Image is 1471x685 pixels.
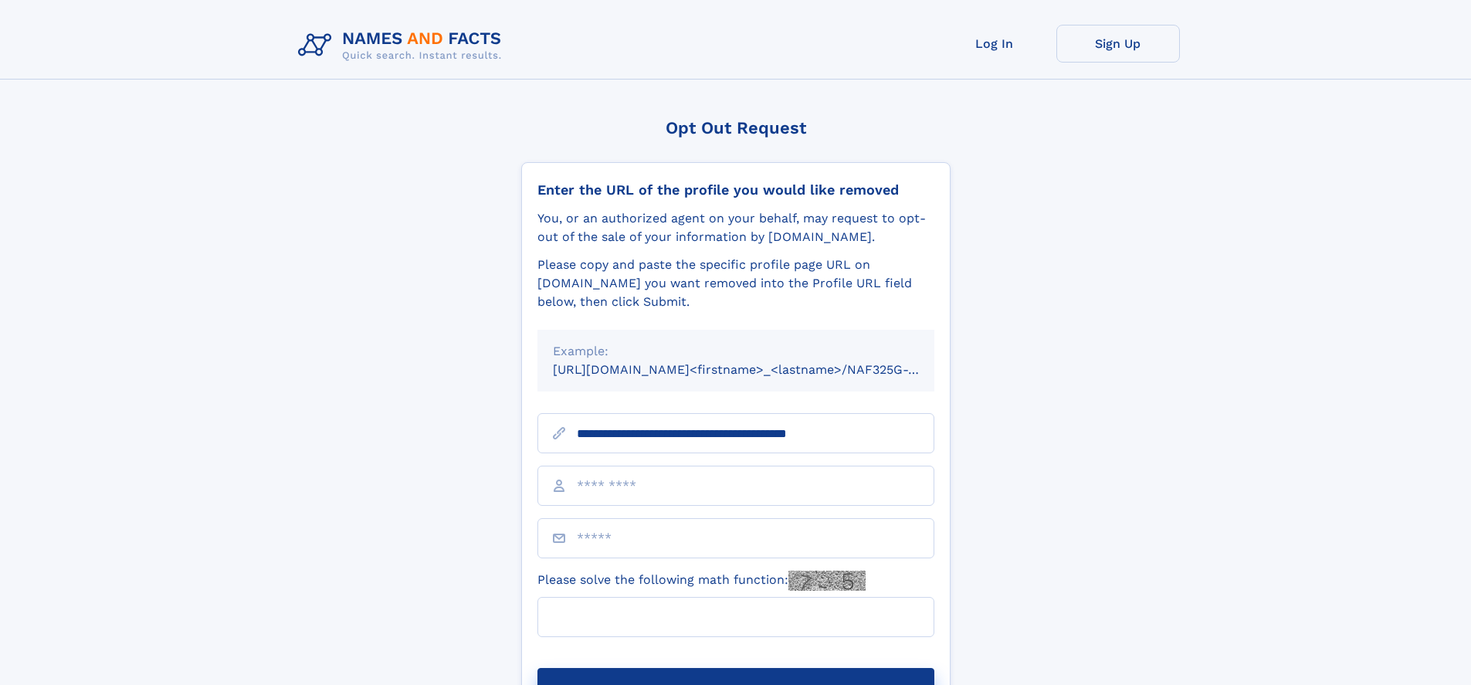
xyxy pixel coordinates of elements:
div: Opt Out Request [521,118,951,137]
div: Please copy and paste the specific profile page URL on [DOMAIN_NAME] you want removed into the Pr... [537,256,934,311]
a: Log In [933,25,1056,63]
label: Please solve the following math function: [537,571,866,591]
div: You, or an authorized agent on your behalf, may request to opt-out of the sale of your informatio... [537,209,934,246]
img: Logo Names and Facts [292,25,514,66]
div: Enter the URL of the profile you would like removed [537,181,934,198]
a: Sign Up [1056,25,1180,63]
small: [URL][DOMAIN_NAME]<firstname>_<lastname>/NAF325G-xxxxxxxx [553,362,964,377]
div: Example: [553,342,919,361]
